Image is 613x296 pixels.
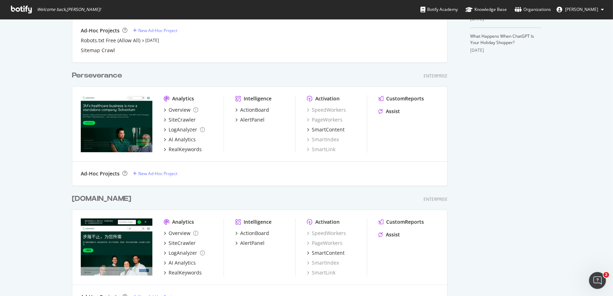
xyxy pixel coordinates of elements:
div: RealKeywords [169,269,202,276]
div: Overview [169,230,190,237]
a: SpeedWorkers [307,106,346,113]
div: CustomReports [386,95,424,102]
a: PageWorkers [307,240,342,247]
img: solventum-perserverance.com [81,95,152,152]
div: [DOMAIN_NAME] [72,194,131,204]
div: LogAnalyzer [169,249,197,257]
div: AlertPanel [240,240,265,247]
div: New Ad-Hoc Project [138,27,177,33]
span: Travis Yano [565,6,598,12]
a: CustomReports [378,95,424,102]
a: PageWorkers [307,116,342,123]
a: Overview [164,106,198,113]
div: Analytics [172,218,194,226]
a: [DATE] [145,37,159,43]
div: SiteCrawler [169,240,196,247]
a: SmartContent [307,249,345,257]
iframe: Intercom live chat [589,272,606,289]
div: LogAnalyzer [169,126,197,133]
div: AlertPanel [240,116,265,123]
div: AI Analytics [169,259,196,266]
a: New Ad-Hoc Project [133,171,177,177]
a: Assist [378,108,400,115]
a: SmartIndex [307,259,339,266]
a: AlertPanel [235,116,265,123]
div: Enterprise [424,73,448,79]
a: SiteCrawler [164,240,196,247]
a: Perseverance [72,70,125,81]
span: Welcome back, [PERSON_NAME] ! [37,7,101,12]
a: New Ad-Hoc Project [133,27,177,33]
div: Assist [386,231,400,238]
a: AI Analytics [164,136,196,143]
a: SmartLink [307,146,335,153]
div: SiteCrawler [169,116,196,123]
a: LogAnalyzer [164,249,205,257]
img: solventum-curiosity.com [81,218,152,276]
div: AI Analytics [169,136,196,143]
span: 2 [603,272,609,278]
div: Organizations [515,6,551,13]
div: SmartContent [312,126,345,133]
a: CustomReports [378,218,424,226]
div: Enterprise [424,196,448,202]
a: LogAnalyzer [164,126,205,133]
div: ActionBoard [240,106,269,113]
div: Intelligence [244,218,272,226]
div: Assist [386,108,400,115]
a: Robots.txt Free (Allow All) [81,37,140,44]
div: Knowledge Base [466,6,507,13]
a: SpeedWorkers [307,230,346,237]
div: Botify Academy [420,6,458,13]
a: SmartLink [307,269,335,276]
div: Ad-Hoc Projects [81,170,120,177]
div: Activation [315,218,340,226]
a: SmartIndex [307,136,339,143]
div: ActionBoard [240,230,269,237]
div: CustomReports [386,218,424,226]
a: RealKeywords [164,146,202,153]
a: AlertPanel [235,240,265,247]
div: Perseverance [72,70,122,81]
a: SmartContent [307,126,345,133]
a: What Happens When ChatGPT Is Your Holiday Shopper? [470,33,534,45]
a: [DOMAIN_NAME] [72,194,134,204]
a: Assist [378,231,400,238]
div: RealKeywords [169,146,202,153]
div: Intelligence [244,95,272,102]
a: Sitemap Crawl [81,47,115,54]
div: New Ad-Hoc Project [138,171,177,177]
div: Analytics [172,95,194,102]
a: AI Analytics [164,259,196,266]
a: ActionBoard [235,106,269,113]
a: SiteCrawler [164,116,196,123]
div: SmartContent [312,249,345,257]
div: [DATE] [470,47,541,54]
div: Activation [315,95,340,102]
div: Ad-Hoc Projects [81,27,120,34]
a: Overview [164,230,198,237]
button: [PERSON_NAME] [551,4,609,15]
a: ActionBoard [235,230,269,237]
a: RealKeywords [164,269,202,276]
div: Overview [169,106,190,113]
